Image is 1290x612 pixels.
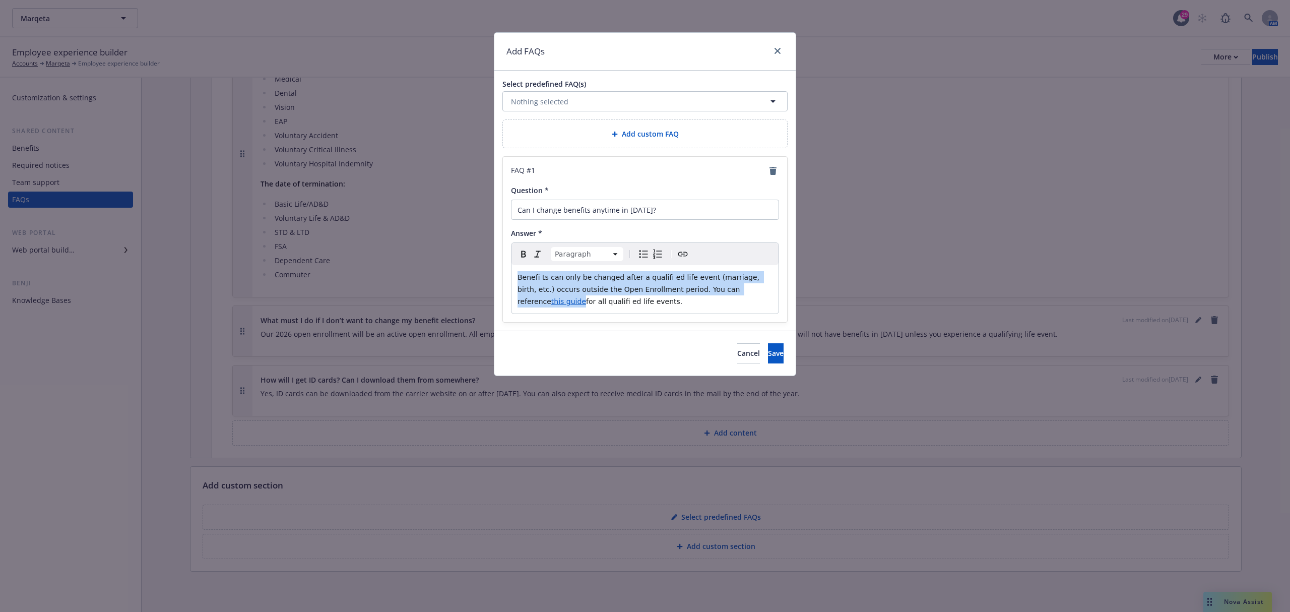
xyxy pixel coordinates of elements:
[737,343,760,363] button: Cancel
[586,297,682,305] span: for all qualifi ed life events.
[511,165,535,177] span: FAQ # 1
[767,165,779,177] a: remove
[651,247,665,261] button: Numbered list
[531,247,545,261] button: Italic
[518,273,762,305] span: Benefi ts can only be changed after a qualifi ed life event (marriage, birth, etc.) occurs outsid...
[511,200,779,220] input: Add question here
[551,247,623,261] button: Block type
[517,247,531,261] button: Bold
[502,119,788,148] div: Add custom FAQ
[771,45,784,57] a: close
[676,247,690,261] button: Create link
[511,265,779,314] div: editable markdown
[768,348,784,358] span: Save
[511,228,542,238] span: Answer *
[511,96,568,107] span: Nothing selected
[737,348,760,358] span: Cancel
[622,129,679,139] span: Add custom FAQ
[502,79,788,89] span: Select predefined FAQ(s)
[511,186,549,195] span: Question *
[506,45,545,58] h1: Add FAQs
[636,247,651,261] button: Bulleted list
[768,343,784,363] button: Save
[502,91,788,111] button: Nothing selected
[636,247,665,261] div: toggle group
[551,297,586,305] a: this guide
